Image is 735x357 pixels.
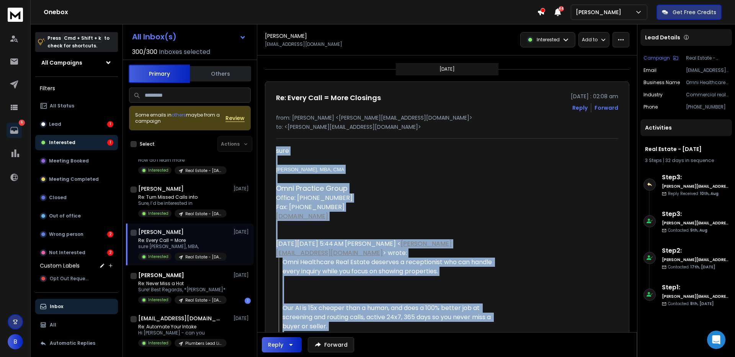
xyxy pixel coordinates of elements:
p: Sure, I’d be interested in [138,200,227,206]
p: [EMAIL_ADDRESS][DOMAIN_NAME] [265,41,342,47]
p: [PERSON_NAME] [576,8,624,16]
p: Business Name [644,80,680,86]
h3: Custom Labels [40,262,80,269]
button: Lead1 [35,117,118,132]
h3: Inboxes selected [159,47,210,57]
button: B [8,334,23,349]
p: Interested [537,37,560,43]
button: Not Interested2 [35,245,118,260]
p: Real Estate - [DATE] [185,168,222,174]
p: [DATE] [234,315,251,321]
div: Reply [268,341,283,349]
span: 32 days in sequence [665,157,714,164]
div: [DATE][DATE] 5:44 AM [PERSON_NAME] < > wrote: [276,239,500,258]
span: others [171,112,186,118]
p: [DATE] [439,66,455,72]
p: How do I learn more [138,157,227,163]
p: Contacted [668,227,707,233]
p: to: <[PERSON_NAME][EMAIL_ADDRESS][DOMAIN_NAME]> [276,123,618,131]
div: 1 [107,121,113,127]
button: Review [225,114,245,122]
button: Reply [262,337,302,352]
span: 300 / 300 [132,47,157,57]
p: Real Estate - [DATE] [185,297,222,303]
button: Primary [129,65,190,83]
button: Get Free Credits [657,5,722,20]
div: 2 [107,231,113,237]
div: 1 [107,140,113,146]
div: sure [276,146,500,156]
p: Interested [148,211,168,216]
h6: [PERSON_NAME][EMAIL_ADDRESS][DOMAIN_NAME] [662,257,729,263]
a: 6 [7,123,22,138]
div: 1 [245,298,251,304]
p: Interested [148,297,168,303]
p: Not Interested [49,250,85,256]
button: Others [190,65,251,82]
p: Add to [582,37,598,43]
p: Automatic Replies [50,340,95,346]
div: Forward [595,104,618,112]
p: [DATE] : 02:08 am [571,92,618,100]
div: Activities [640,119,732,136]
p: Plumbers Lead List - [DATE] [185,341,222,346]
button: Campaign [644,55,678,61]
p: Hi [PERSON_NAME] - can you [138,330,227,336]
img: logo [8,8,23,22]
p: sure [PERSON_NAME], MBA, [138,243,227,250]
p: Wrong person [49,231,83,237]
p: [EMAIL_ADDRESS][DOMAIN_NAME] [686,67,729,73]
h6: [PERSON_NAME][EMAIL_ADDRESS][DOMAIN_NAME] [662,220,729,226]
p: Out of office [49,213,81,219]
span: 3 Steps [645,157,662,164]
p: Meeting Booked [49,158,89,164]
p: Get Free Credits [673,8,716,16]
button: Meeting Booked [35,153,118,169]
button: Out of office [35,208,118,224]
p: Email [644,67,657,73]
h3: Filters [35,83,118,94]
button: All Inbox(s) [126,29,252,44]
p: Omni Healthcare Real Estate [686,80,729,86]
h1: Re: Every Call = More Closings [276,92,381,103]
p: Sure! Best Regards, *[PERSON_NAME]* [138,287,227,293]
p: Contacted [668,264,715,270]
p: Contacted [668,301,714,307]
button: All [35,317,118,333]
p: [PHONE_NUMBER] [686,104,729,110]
p: from: [PERSON_NAME] <[PERSON_NAME][EMAIL_ADDRESS][DOMAIN_NAME]> [276,114,618,122]
h6: Step 1 : [662,283,729,292]
p: Interested [49,140,75,146]
h1: All Inbox(s) [132,33,176,41]
p: Re: Every Call = More [138,237,227,243]
button: Opt Out Request [35,271,118,286]
h1: [PERSON_NAME] [138,228,184,236]
span: Opt Out Request [50,276,90,282]
div: Some emails in maybe from a campaign [135,112,225,124]
span: 9th, Aug [690,227,707,233]
h1: [PERSON_NAME] [138,271,184,279]
p: Real Estate - [DATE] [185,254,222,260]
button: All Campaigns [35,55,118,70]
p: Meeting Completed [49,176,99,182]
h1: [PERSON_NAME] [138,185,184,193]
p: Industry [644,92,663,98]
p: Lead [49,121,61,127]
p: Closed [49,195,67,201]
div: Office: [PHONE_NUMBER] Fax: [PHONE_NUMBER] [276,193,500,212]
font: Omni Practice Group [276,183,348,193]
button: Wrong person2 [35,227,118,242]
span: Cmd + Shift + k [63,34,102,42]
h6: [PERSON_NAME][EMAIL_ADDRESS][DOMAIN_NAME] [662,183,729,189]
h1: Real Estate - [DATE] [645,145,727,153]
p: [DATE] [234,229,251,235]
p: 6 [19,120,25,126]
p: Interested [148,167,168,173]
span: 17th, [DATE] [690,264,715,270]
h6: Step 2 : [662,246,729,255]
p: [DATE] [234,186,251,192]
span: 44 [559,6,564,11]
